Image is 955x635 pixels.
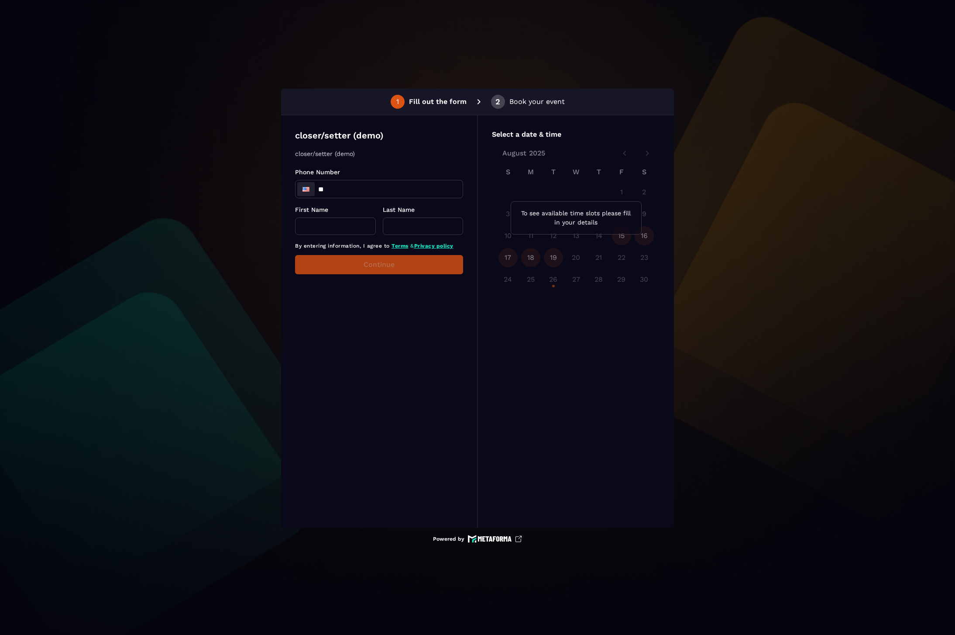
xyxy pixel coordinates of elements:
span: First Name [295,206,328,213]
p: To see available time slots please fill in your details [518,209,634,227]
p: Book your event [509,97,565,107]
span: Last Name [383,206,415,213]
p: Fill out the form [409,97,467,107]
a: Terms [392,243,409,249]
p: closer/setter (demo) [295,149,460,158]
div: 1 [396,98,399,106]
p: Powered by [433,535,464,542]
span: & [410,243,414,249]
p: Select a date & time [492,129,660,140]
p: closer/setter (demo) [295,129,384,141]
div: 2 [495,98,500,106]
a: Powered by [433,535,522,543]
a: Privacy policy [414,243,453,249]
span: Phone Number [295,169,340,176]
p: By entering information, I agree to [295,242,463,250]
div: United States: + 1 [297,182,315,196]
